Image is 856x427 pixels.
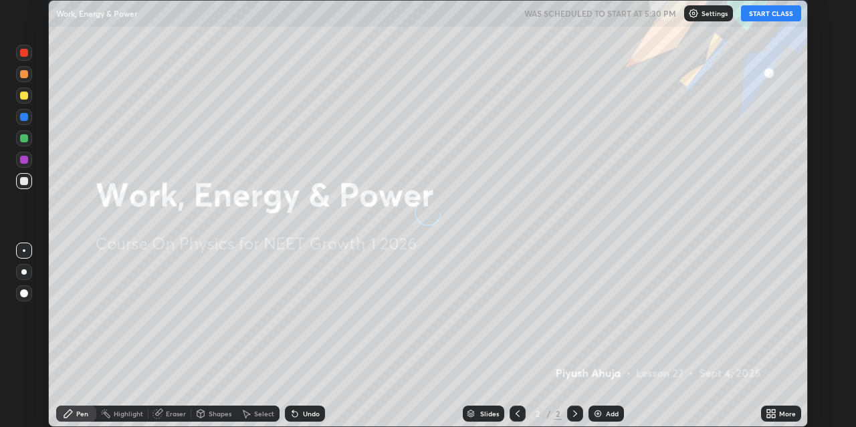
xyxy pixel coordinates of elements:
[209,410,231,417] div: Shapes
[547,410,551,418] div: /
[114,410,143,417] div: Highlight
[741,5,801,21] button: START CLASS
[531,410,544,418] div: 2
[606,410,619,417] div: Add
[524,7,676,19] h5: WAS SCHEDULED TO START AT 5:30 PM
[166,410,186,417] div: Eraser
[480,410,499,417] div: Slides
[254,410,274,417] div: Select
[779,410,796,417] div: More
[303,410,320,417] div: Undo
[688,8,699,19] img: class-settings-icons
[76,410,88,417] div: Pen
[702,10,728,17] p: Settings
[554,408,562,420] div: 2
[56,8,137,19] p: Work, Energy & Power
[593,408,603,419] img: add-slide-button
